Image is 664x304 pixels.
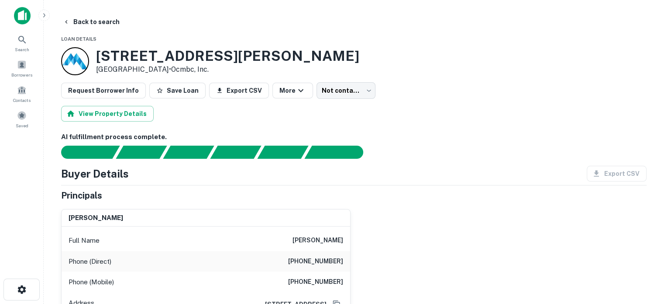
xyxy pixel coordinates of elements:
[149,83,206,98] button: Save Loan
[317,82,375,99] div: Not contacted
[620,234,664,276] iframe: Chat Widget
[292,235,343,246] h6: [PERSON_NAME]
[210,146,261,159] div: Principals found, AI now looking for contact information...
[69,213,123,223] h6: [PERSON_NAME]
[15,46,29,53] span: Search
[171,65,209,73] a: Ocmbc, Inc.
[61,166,129,182] h4: Buyer Details
[3,56,41,80] a: Borrowers
[61,36,96,42] span: Loan Details
[14,7,31,24] img: capitalize-icon.png
[69,256,111,267] p: Phone (Direct)
[69,277,114,287] p: Phone (Mobile)
[620,234,664,276] div: Tiện ích trò chuyện
[305,146,374,159] div: AI fulfillment process complete.
[209,83,269,98] button: Export CSV
[61,132,647,142] h6: AI fulfillment process complete.
[96,64,359,75] p: [GEOGRAPHIC_DATA] •
[61,106,154,122] button: View Property Details
[96,48,359,64] h3: [STREET_ADDRESS][PERSON_NAME]
[257,146,308,159] div: Principals found, still searching for contact information. This may take time...
[11,71,32,78] span: Borrowers
[3,107,41,131] a: Saved
[61,83,146,98] button: Request Borrower Info
[3,82,41,105] a: Contacts
[3,31,41,55] a: Search
[13,97,31,104] span: Contacts
[288,277,343,287] h6: [PHONE_NUMBER]
[59,14,123,30] button: Back to search
[163,146,214,159] div: Documents found, AI parsing details...
[69,235,100,246] p: Full Name
[51,146,116,159] div: Sending borrower request to AI...
[61,189,102,202] h5: Principals
[116,146,167,159] div: Your request is received and processing...
[288,256,343,267] h6: [PHONE_NUMBER]
[272,83,313,98] button: More
[16,122,28,129] span: Saved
